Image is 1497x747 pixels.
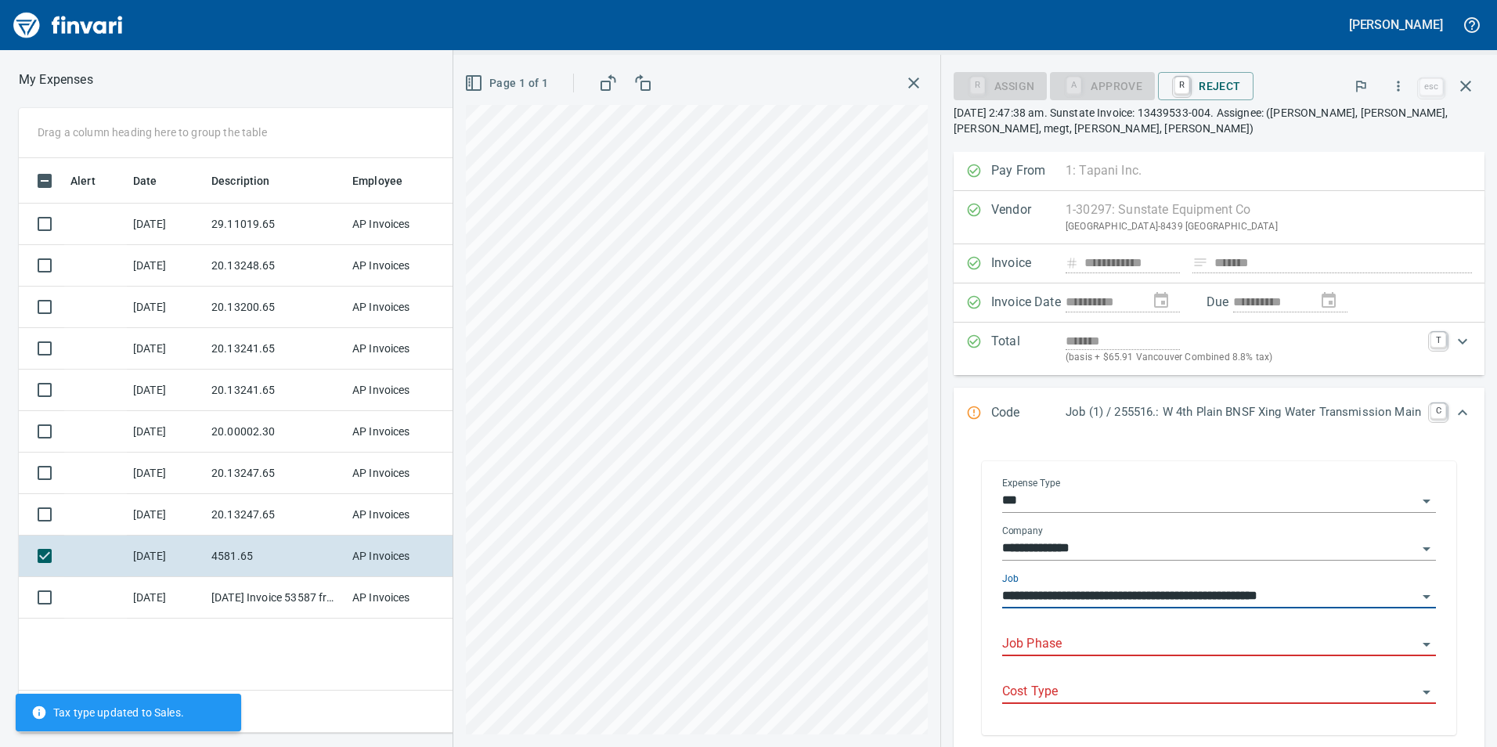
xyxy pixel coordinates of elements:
[127,245,205,287] td: [DATE]
[346,577,464,619] td: AP Invoices
[346,328,464,370] td: AP Invoices
[1430,403,1446,419] a: C
[467,74,548,93] span: Page 1 of 1
[127,577,205,619] td: [DATE]
[1430,332,1446,348] a: T
[205,577,346,619] td: [DATE] Invoice 53587 from Van-port Rigging Inc (1-11072)
[1349,16,1443,33] h5: [PERSON_NAME]
[352,171,402,190] span: Employee
[346,245,464,287] td: AP Invoices
[1066,350,1421,366] p: (basis + $65.91 Vancouver Combined 8.8% tax)
[127,370,205,411] td: [DATE]
[70,171,116,190] span: Alert
[1002,478,1060,488] label: Expense Type
[205,328,346,370] td: 20.13241.65
[205,411,346,453] td: 20.00002.30
[19,70,93,89] nav: breadcrumb
[954,78,1047,92] div: Assign
[70,171,96,190] span: Alert
[1381,69,1416,103] button: More
[205,204,346,245] td: 29.11019.65
[1066,403,1421,421] p: Job (1) / 255516.: W 4th Plain BNSF Xing Water Transmission Main
[1002,526,1043,536] label: Company
[346,370,464,411] td: AP Invoices
[1344,69,1378,103] button: Flag
[1002,574,1019,583] label: Job
[1345,13,1447,37] button: [PERSON_NAME]
[346,204,464,245] td: AP Invoices
[127,494,205,536] td: [DATE]
[991,403,1066,424] p: Code
[133,171,157,190] span: Date
[1174,77,1189,94] a: R
[127,453,205,494] td: [DATE]
[127,411,205,453] td: [DATE]
[211,171,270,190] span: Description
[1416,681,1437,703] button: Open
[127,204,205,245] td: [DATE]
[38,125,267,140] p: Drag a column heading here to group the table
[205,536,346,577] td: 4581.65
[1416,490,1437,512] button: Open
[205,245,346,287] td: 20.13248.65
[205,287,346,328] td: 20.13200.65
[9,6,127,44] img: Finvari
[352,171,423,190] span: Employee
[1416,538,1437,560] button: Open
[205,453,346,494] td: 20.13247.65
[1419,78,1443,96] a: esc
[954,323,1484,375] div: Expand
[127,536,205,577] td: [DATE]
[19,70,93,89] p: My Expenses
[211,171,290,190] span: Description
[205,370,346,411] td: 20.13241.65
[346,494,464,536] td: AP Invoices
[1050,78,1155,92] div: Job Phase required
[346,411,464,453] td: AP Invoices
[1416,586,1437,608] button: Open
[461,69,554,98] button: Page 1 of 1
[205,494,346,536] td: 20.13247.65
[954,388,1484,439] div: Expand
[127,287,205,328] td: [DATE]
[346,536,464,577] td: AP Invoices
[346,287,464,328] td: AP Invoices
[133,171,178,190] span: Date
[31,705,184,720] span: Tax type updated to Sales.
[127,328,205,370] td: [DATE]
[1416,633,1437,655] button: Open
[1158,72,1253,100] button: RReject
[346,453,464,494] td: AP Invoices
[954,105,1484,136] p: [DATE] 2:47:38 am. Sunstate Invoice: 13439533-004. Assignee: ([PERSON_NAME], [PERSON_NAME], [PERS...
[1416,67,1484,105] span: Close invoice
[1171,73,1240,99] span: Reject
[991,332,1066,366] p: Total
